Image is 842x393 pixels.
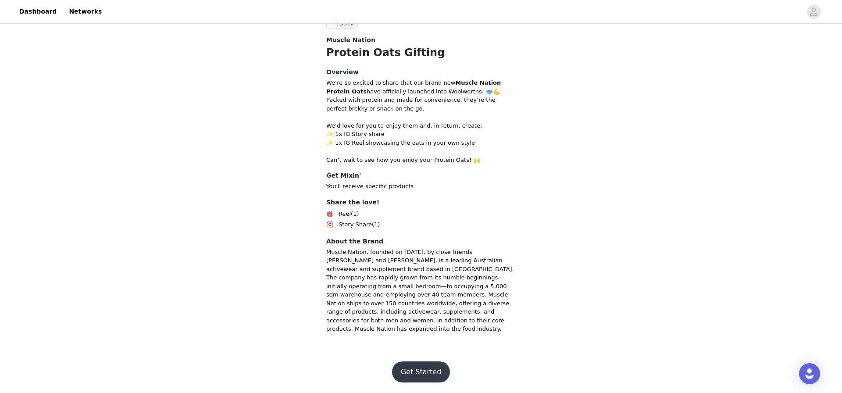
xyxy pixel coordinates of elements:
p: Can’t wait to see how you enjoy your Protein Oats! 🙌 [326,156,516,164]
strong: Muscle Nation Protein Oats [326,79,501,95]
p: We’d love for you to enjoy them and, in return, create: [326,121,516,130]
p: Muscle Nation, founded on [DATE], by close friends [PERSON_NAME] and [PERSON_NAME], is a leading ... [326,248,516,333]
span: Muscle Nation [326,36,375,45]
img: Instagram Reels Icon [326,211,333,218]
h4: Overview [326,68,516,77]
button: Get Started [392,361,450,382]
h1: Protein Oats Gifting [326,45,516,61]
div: avatar [810,5,818,19]
p: ✨ 1x IG Story share [326,130,516,139]
span: Reel [339,210,351,218]
h4: Share the love! [326,198,516,207]
a: Networks [64,2,107,21]
div: Open Intercom Messenger [799,363,820,384]
h4: Get Mixin' [326,171,516,180]
p: You'll receive specific products [326,182,516,191]
p: ✨ 1x IG Reel showcasing the oats in your own style [326,139,516,147]
h4: About the Brand [326,237,516,246]
img: Instagram Icon [326,221,333,228]
span: Story Share [339,220,372,229]
p: We’re so excited to share that our brand new have officially launched into Woolworths! 🥣💪 Packed ... [326,79,516,113]
span: (1) [351,210,359,218]
span: (1) [372,220,380,229]
a: Dashboard [14,2,62,21]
